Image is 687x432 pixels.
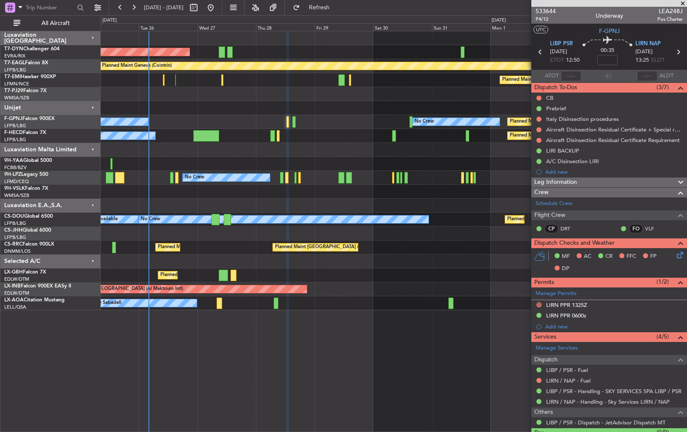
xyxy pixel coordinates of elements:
div: No Crew [141,213,160,226]
a: T7-EMIHawker 900XP [4,74,56,79]
a: LFMN/NCE [4,81,29,87]
a: LIRN / NAP - Handling - Sky Services LIRN / NAP [546,398,670,405]
button: All Aircraft [9,16,92,30]
span: ETOT [550,56,564,65]
div: Aircraft Disinsection Residual Certificate + Special request [546,126,683,133]
span: LIBP PSR [550,40,573,48]
span: CS-DOU [4,214,24,219]
span: 9H-YAA [4,158,23,163]
span: (1/2) [657,277,669,286]
a: 9H-YAAGlobal 5000 [4,158,52,163]
a: EDLW/DTM [4,290,29,296]
div: LIRN PPR 0600z [546,312,586,319]
span: F-GPNJ [4,116,22,121]
a: LFPB/LBG [4,220,26,227]
a: DRT [561,225,580,232]
div: [DATE] [492,17,506,24]
div: Sun 31 [432,23,491,31]
div: No Crew Sabadell [82,297,121,309]
span: CR [605,252,613,261]
div: No Crew [185,171,204,184]
span: LIRN NAP [635,40,661,48]
span: T7-PJ29 [4,88,23,93]
span: Services [534,332,556,342]
span: CS-RRC [4,242,22,247]
a: LIBP / PSR - Dispatch - JetAdvisor Dispatch MT [546,419,665,426]
div: CB [546,94,553,101]
span: DP [562,265,569,273]
div: A/C Disinsection LIRI [546,158,599,165]
span: (3/7) [657,83,669,92]
a: F-HECDFalcon 7X [4,130,46,135]
a: LX-AOACitation Mustang [4,298,65,303]
div: Planned Maint [GEOGRAPHIC_DATA] ([GEOGRAPHIC_DATA]) [510,129,643,142]
span: T7-DYN [4,46,23,52]
span: F-GPNJ [599,27,620,36]
a: LFPB/LBG [4,234,26,241]
a: CS-DOUGlobal 6500 [4,214,53,219]
span: Refresh [302,5,337,11]
span: 9H-VSLK [4,186,25,191]
a: LIRN / NAP - Fuel [546,377,591,384]
a: LFPB/LBG [4,67,26,73]
div: No Crew [415,115,434,128]
a: 9H-LPZLegacy 500 [4,172,48,177]
span: Pos Charter [657,16,683,23]
div: Planned Maint Nice ([GEOGRAPHIC_DATA]) [160,269,255,282]
a: EDLW/DTM [4,276,29,282]
span: Flight Crew [534,211,566,220]
div: Wed 27 [198,23,256,31]
div: Fri 29 [315,23,374,31]
span: (4/5) [657,332,669,341]
div: Mon 25 [80,23,139,31]
div: Add new [545,168,683,175]
span: Dispatch [534,355,558,365]
a: Manage Services [536,344,578,353]
a: F-GPNJFalcon 900EX [4,116,55,121]
span: Permits [534,278,554,287]
span: Dispatch Checks and Weather [534,238,615,248]
span: FFC [627,252,636,261]
a: LFPB/LBG [4,123,26,129]
div: Thu 28 [256,23,315,31]
span: F-HECD [4,130,23,135]
a: EVRA/RIX [4,53,25,59]
div: FO [629,224,643,233]
span: 9H-LPZ [4,172,21,177]
a: LIBP / PSR - Fuel [546,366,588,374]
span: LX-GBH [4,270,23,275]
a: LX-GBHFalcon 7X [4,270,46,275]
span: 00:35 [601,46,614,55]
span: MF [562,252,570,261]
div: Sat 30 [373,23,432,31]
div: Planned Maint [GEOGRAPHIC_DATA] ([GEOGRAPHIC_DATA]) [275,241,408,254]
button: UTC [533,26,548,33]
span: LX-AOA [4,298,24,303]
a: WMSA/SZB [4,95,29,101]
input: Trip Number [26,1,74,14]
div: Add new [545,323,683,330]
div: Planned Maint [GEOGRAPHIC_DATA] ([GEOGRAPHIC_DATA]) [158,241,291,254]
a: LFMD/CEQ [4,178,29,185]
a: WMSA/SZB [4,192,29,199]
a: FCBB/BZV [4,164,27,171]
div: Unplanned Maint [GEOGRAPHIC_DATA] (Al Maktoum Intl) [58,283,183,295]
div: LIRI BACKUP [546,147,579,154]
a: LFPB/LBG [4,137,26,143]
div: Tue 26 [139,23,198,31]
a: LX-INBFalcon 900EX EASy II [4,284,71,289]
a: LELL/QSA [4,304,26,310]
a: VLF [645,225,664,232]
span: ATOT [545,72,559,80]
span: 13:25 [635,56,649,65]
a: DNMM/LOS [4,248,30,254]
span: T7-EMI [4,74,21,79]
a: CS-JHHGlobal 6000 [4,228,51,233]
div: Underway [596,11,623,20]
span: Crew [534,188,549,197]
div: Planned Maint Chester [502,74,551,86]
span: 533644 [536,7,556,16]
div: LIRN PPR 1325Z [546,301,587,309]
input: --:-- [561,71,581,81]
div: CP [544,224,558,233]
